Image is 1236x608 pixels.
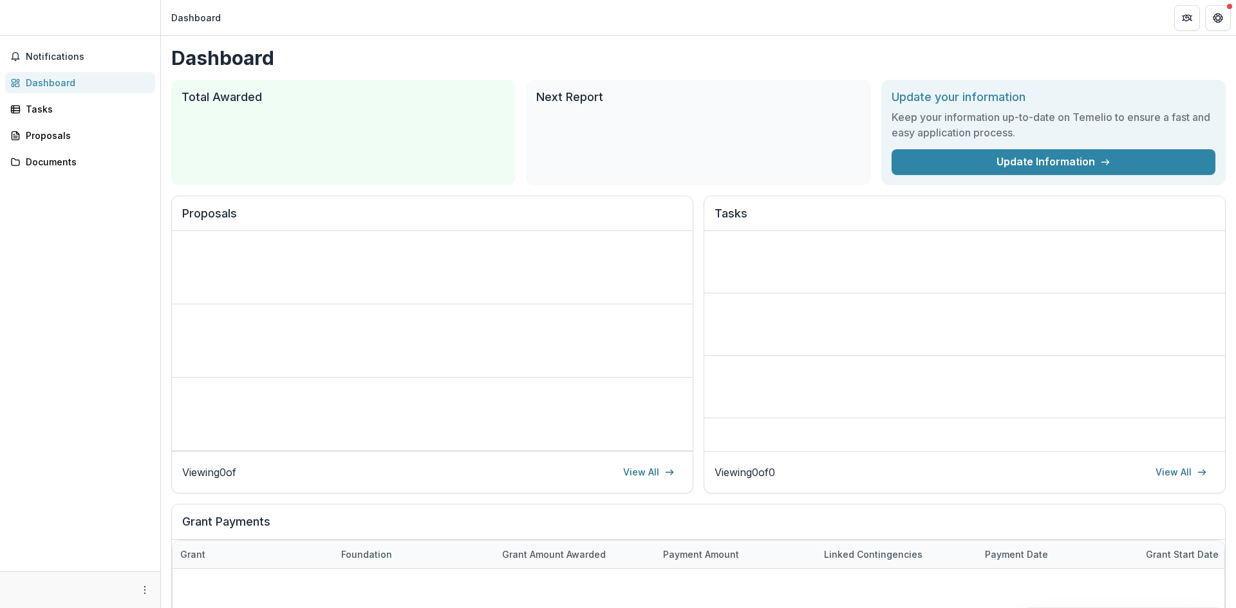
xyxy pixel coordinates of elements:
p: Viewing 0 of 0 [715,465,775,480]
h2: Total Awarded [182,90,505,104]
div: Documents [26,155,145,169]
button: Get Help [1205,5,1231,31]
a: View All [1148,462,1215,483]
h3: Keep your information up-to-date on Temelio to ensure a fast and easy application process. [892,109,1215,140]
div: Dashboard [171,11,221,24]
h1: Dashboard [171,46,1226,69]
h2: Next Report [536,90,860,104]
div: Proposals [26,129,145,142]
h2: Grant Payments [182,515,1215,539]
h2: Tasks [715,207,1215,231]
span: Notifications [26,51,150,62]
p: Viewing 0 of [182,465,236,480]
h2: Update your information [892,90,1215,104]
nav: breadcrumb [166,8,226,27]
div: Tasks [26,102,145,116]
div: Dashboard [26,76,145,89]
a: Update Information [892,149,1215,175]
button: More [137,582,153,598]
button: Notifications [5,46,155,67]
a: View All [615,462,682,483]
a: Proposals [5,125,155,146]
button: Partners [1174,5,1200,31]
a: Dashboard [5,72,155,93]
a: Tasks [5,98,155,120]
h2: Proposals [182,207,682,231]
a: Documents [5,151,155,172]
